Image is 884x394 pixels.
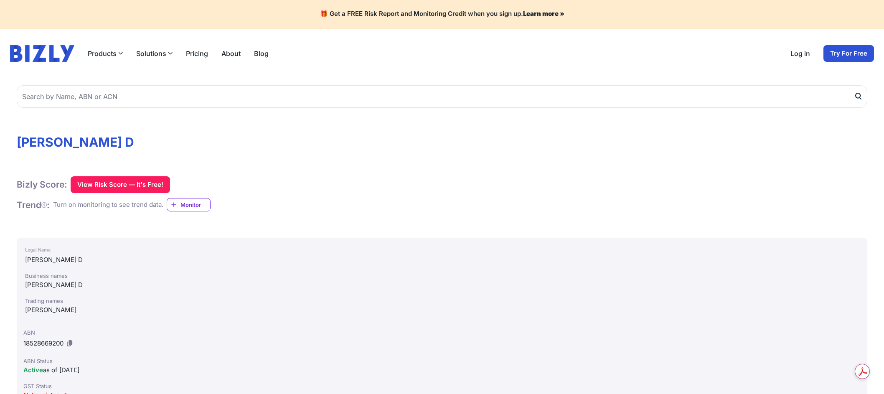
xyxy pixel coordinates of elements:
div: ABN [23,328,860,337]
div: as of [DATE] [23,365,860,375]
input: Search by Name, ABN or ACN [17,85,867,108]
a: Try For Free [823,45,874,62]
h4: 🎁 Get a FREE Risk Report and Monitoring Credit when you sign up. [10,10,874,18]
div: GST Status [23,382,860,390]
div: [PERSON_NAME] D [25,255,859,265]
div: [PERSON_NAME] [25,305,859,315]
a: Pricing [186,48,208,58]
a: Log in [790,48,810,58]
a: About [221,48,241,58]
span: Active [23,366,43,374]
button: View Risk Score — It's Free! [71,176,170,193]
div: Legal Name [25,245,859,255]
div: ABN Status [23,357,860,365]
div: Trading names [25,297,859,305]
span: 18528669200 [23,339,64,347]
button: Solutions [136,48,173,58]
a: Monitor [167,198,211,211]
h1: Bizly Score: [17,179,67,190]
button: Products [88,48,123,58]
div: [PERSON_NAME] D [25,280,859,290]
div: Business names [25,272,859,280]
span: Monitor [180,201,210,209]
a: Learn more » [523,10,564,18]
a: Blog [254,48,269,58]
h1: Trend : [17,199,50,211]
div: Turn on monitoring to see trend data. [53,200,163,210]
h1: [PERSON_NAME] D [17,135,867,150]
